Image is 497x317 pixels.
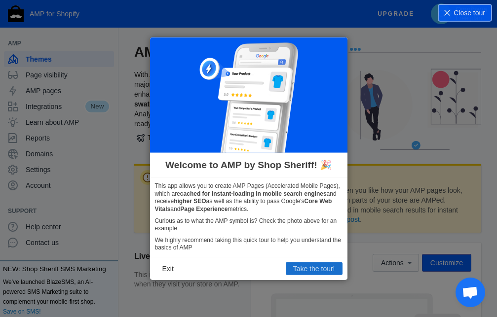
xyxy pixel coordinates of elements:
img: phone-google_300x337.png [199,42,298,153]
p: This app allows you to create AMP Pages (Accelerated Mobile Pages), which are and receive as well... [155,182,343,213]
b: Core Web Vitals [155,198,332,212]
button: Take the tour! [286,262,343,275]
span: Welcome to AMP by Shop Sheriff! 🎉 [165,158,332,172]
b: Page Experience [180,206,228,212]
div: ჩეთის გახსნა [456,278,485,307]
p: Curious as to what the AMP symbol is? Check the photo above for an example [155,217,343,232]
span: Close tour [454,8,485,18]
b: cached for instant-loading in mobile search engines [180,190,327,197]
button: Exit [155,262,181,275]
b: higher SEO [174,198,206,205]
p: We highly recommend taking this quick tour to help you understand the basics of AMP [155,236,343,251]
